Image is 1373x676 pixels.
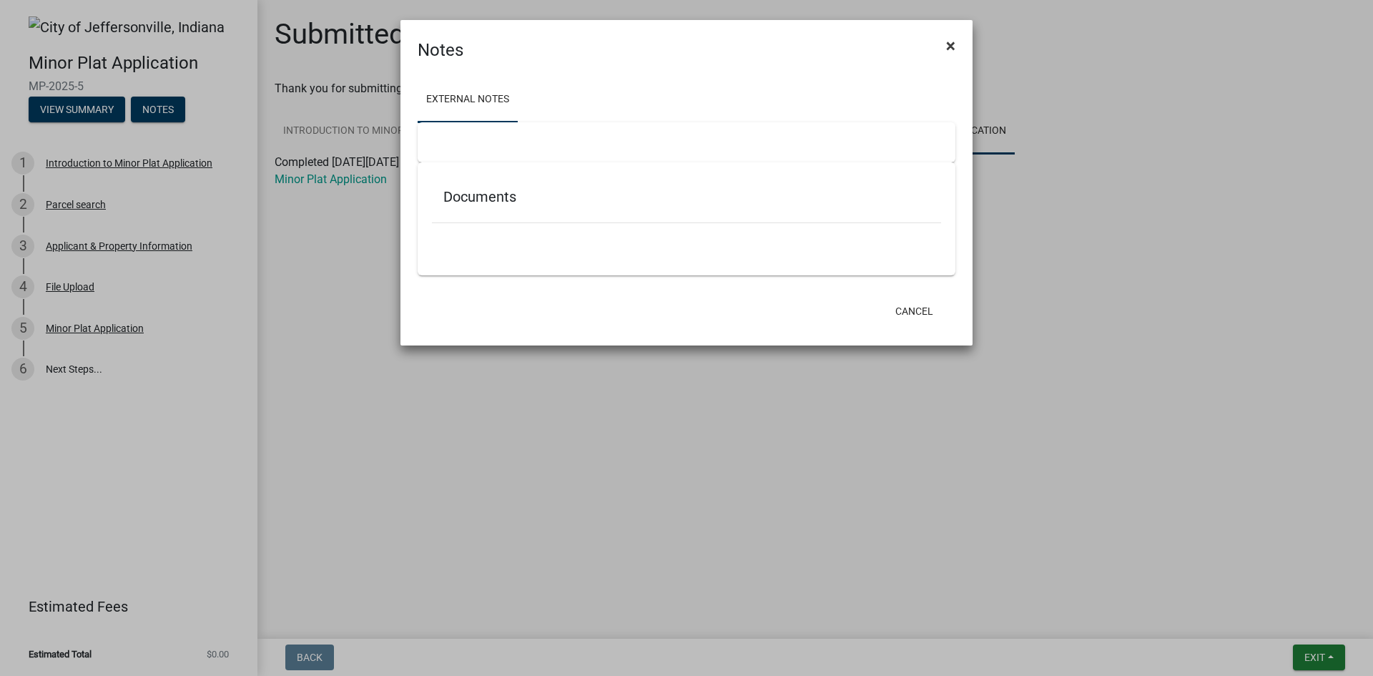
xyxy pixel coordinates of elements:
[418,77,518,123] a: External Notes
[884,298,945,324] button: Cancel
[935,26,967,66] button: Close
[946,36,955,56] span: ×
[443,188,930,205] h5: Documents
[418,37,463,63] h4: Notes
